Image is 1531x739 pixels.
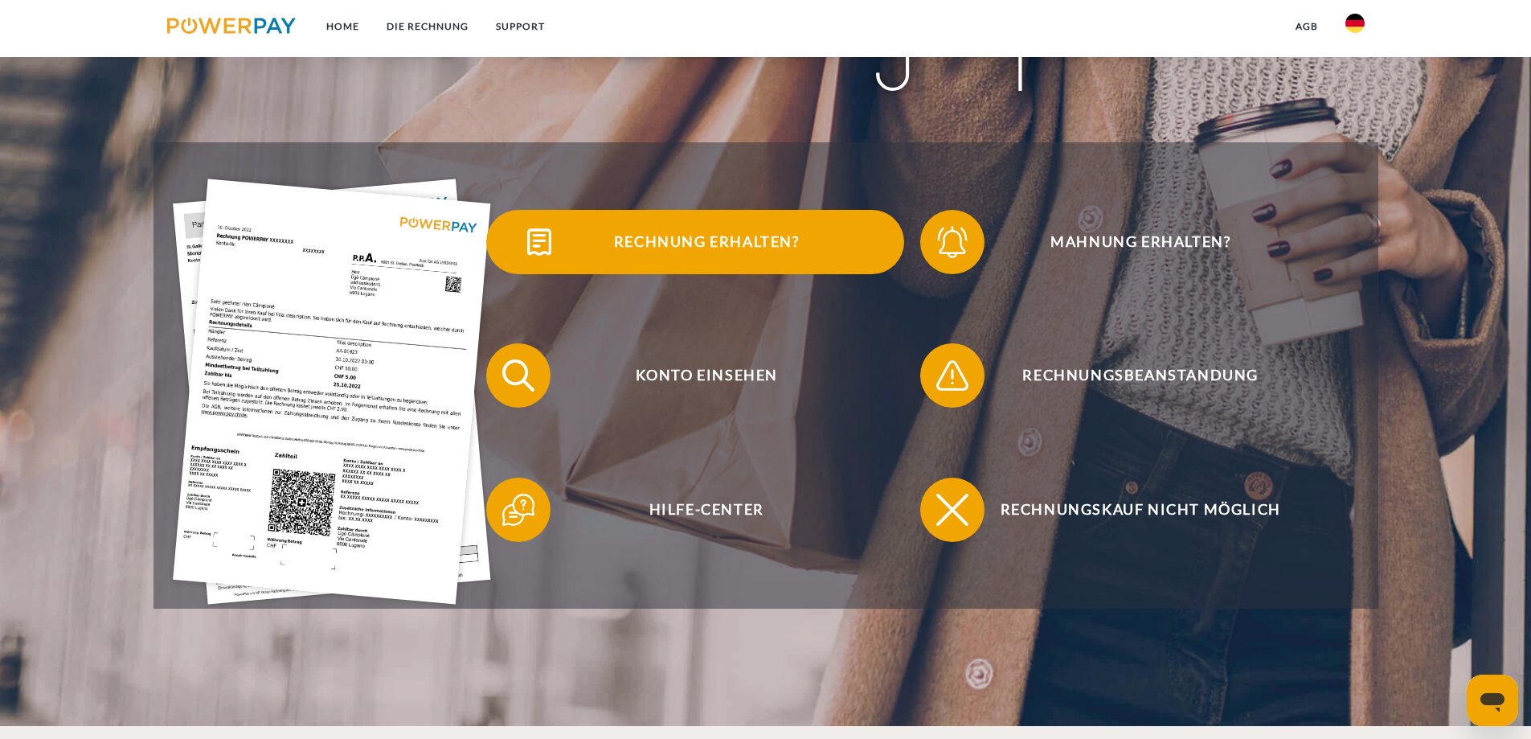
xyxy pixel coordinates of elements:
[932,355,972,396] img: qb_warning.svg
[510,478,903,542] span: Hilfe-Center
[167,18,297,34] img: logo-powerpay.svg
[498,490,538,530] img: qb_help.svg
[510,210,903,274] span: Rechnung erhalten?
[932,490,972,530] img: qb_close.svg
[486,210,904,274] button: Rechnung erhalten?
[932,222,972,262] img: qb_bell.svg
[944,343,1337,408] span: Rechnungsbeanstandung
[313,12,373,41] a: Home
[1345,14,1365,33] img: de
[944,210,1337,274] span: Mahnung erhalten?
[1282,12,1332,41] a: agb
[944,478,1337,542] span: Rechnungskauf nicht möglich
[486,343,904,408] button: Konto einsehen
[1467,675,1518,726] iframe: Schaltfläche zum Öffnen des Messaging-Fensters
[519,222,559,262] img: qb_bill.svg
[373,12,482,41] a: DIE RECHNUNG
[486,478,904,542] button: Hilfe-Center
[920,478,1338,542] button: Rechnungskauf nicht möglich
[498,355,538,396] img: qb_search.svg
[920,210,1338,274] button: Mahnung erhalten?
[510,343,903,408] span: Konto einsehen
[173,179,491,605] img: single_invoice_powerpay_de.jpg
[482,12,559,41] a: SUPPORT
[920,343,1338,408] button: Rechnungsbeanstandung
